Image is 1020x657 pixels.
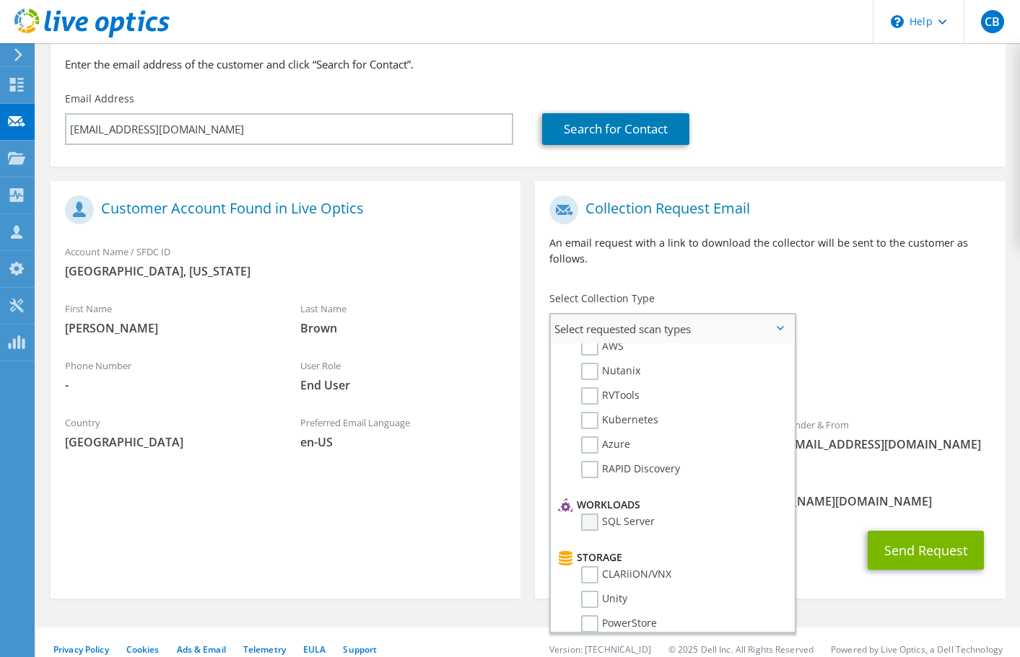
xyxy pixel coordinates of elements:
[286,294,521,343] div: Last Name
[303,643,326,656] a: EULA
[581,412,658,429] label: Kubernetes
[581,566,671,583] label: CLARiiON/VNX
[65,92,134,106] label: Email Address
[770,410,1006,459] div: Sender & From
[831,643,1003,656] li: Powered by Live Optics, a Dell Technology
[981,10,1004,33] span: CB
[581,387,640,405] label: RVTools
[300,377,507,393] span: End User
[65,434,271,450] span: [GEOGRAPHIC_DATA]
[581,338,624,356] label: AWS
[300,320,507,336] span: Brown
[668,643,814,656] li: © 2025 Dell Inc. All Rights Reserved
[549,235,990,267] p: An email request with a link to download the collector will be sent to the customer as follows.
[549,195,983,224] h1: Collection Request Email
[868,531,984,570] button: Send Request
[581,615,657,632] label: PowerStore
[65,195,499,224] h1: Customer Account Found in Live Optics
[891,15,904,28] svg: \n
[581,591,627,608] label: Unity
[581,513,655,531] label: SQL Server
[535,349,1005,402] div: Requested Collections
[51,407,286,457] div: Country
[542,113,689,145] a: Search for Contact
[581,461,680,478] label: RAPID Discovery
[51,350,286,400] div: Phone Number
[65,377,271,393] span: -
[286,350,521,400] div: User Role
[177,643,226,656] a: Ads & Email
[554,549,787,566] li: Storage
[65,263,506,279] span: [GEOGRAPHIC_DATA], [US_STATE]
[343,643,377,656] a: Support
[126,643,160,656] a: Cookies
[549,291,655,306] label: Select Collection Type
[51,294,286,343] div: First Name
[65,320,271,336] span: [PERSON_NAME]
[51,237,520,286] div: Account Name / SFDC ID
[286,407,521,457] div: Preferred Email Language
[785,436,991,452] span: [EMAIL_ADDRESS][DOMAIN_NAME]
[551,314,794,343] span: Select requested scan types
[535,410,770,459] div: To
[53,643,109,656] a: Privacy Policy
[65,56,991,72] h3: Enter the email address of the customer and click “Search for Contact”.
[554,496,787,513] li: Workloads
[581,436,630,454] label: Azure
[243,643,286,656] a: Telemetry
[300,434,507,450] span: en-US
[549,643,651,656] li: Version: [TECHNICAL_ID]
[535,467,1005,516] div: CC & Reply To
[581,363,640,380] label: Nutanix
